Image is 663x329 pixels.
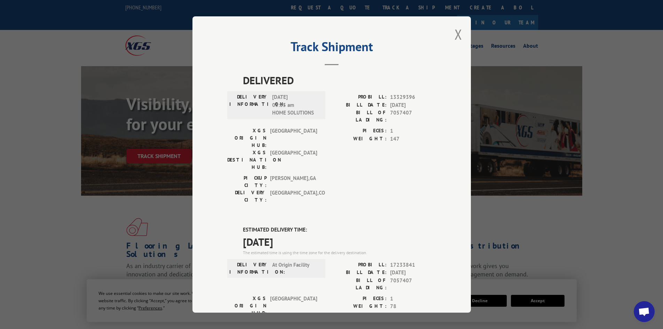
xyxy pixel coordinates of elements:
span: 1 [390,295,436,303]
div: The estimated time is using the time zone for the delivery destination. [243,250,436,256]
label: XGS DESTINATION HUB: [227,149,267,171]
label: XGS ORIGIN HUB: [227,295,267,317]
span: DELIVERED [243,72,436,88]
label: DELIVERY INFORMATION: [229,93,269,117]
span: 7057407 [390,277,436,291]
span: 147 [390,135,436,143]
span: [DATE] [390,101,436,109]
span: 1 [390,127,436,135]
span: 17233841 [390,261,436,269]
label: PICKUP CITY: [227,174,267,189]
span: [DATE] [390,269,436,277]
h2: Track Shipment [227,42,436,55]
span: At Origin Facility [272,261,319,276]
span: [PERSON_NAME] , GA [270,174,317,189]
label: WEIGHT: [332,135,387,143]
label: XGS ORIGIN HUB: [227,127,267,149]
span: [GEOGRAPHIC_DATA] , CO [270,189,317,204]
label: DELIVERY INFORMATION: [229,261,269,276]
label: WEIGHT: [332,303,387,311]
label: ESTIMATED DELIVERY TIME: [243,226,436,234]
label: BILL OF LADING: [332,277,387,291]
span: [DATE] [243,234,436,250]
span: 78 [390,303,436,311]
span: [GEOGRAPHIC_DATA] [270,127,317,149]
span: [GEOGRAPHIC_DATA] [270,149,317,171]
label: BILL DATE: [332,269,387,277]
label: PIECES: [332,127,387,135]
label: DELIVERY CITY: [227,189,267,204]
span: [DATE] 05:35 am HOME SOLUTIONS [272,93,319,117]
label: BILL DATE: [332,101,387,109]
label: PIECES: [332,295,387,303]
label: PROBILL: [332,261,387,269]
div: Open chat [634,301,655,322]
button: Close modal [455,25,462,44]
label: BILL OF LADING: [332,109,387,124]
label: PROBILL: [332,93,387,101]
span: 13329396 [390,93,436,101]
span: [GEOGRAPHIC_DATA] [270,295,317,317]
span: 7057407 [390,109,436,124]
